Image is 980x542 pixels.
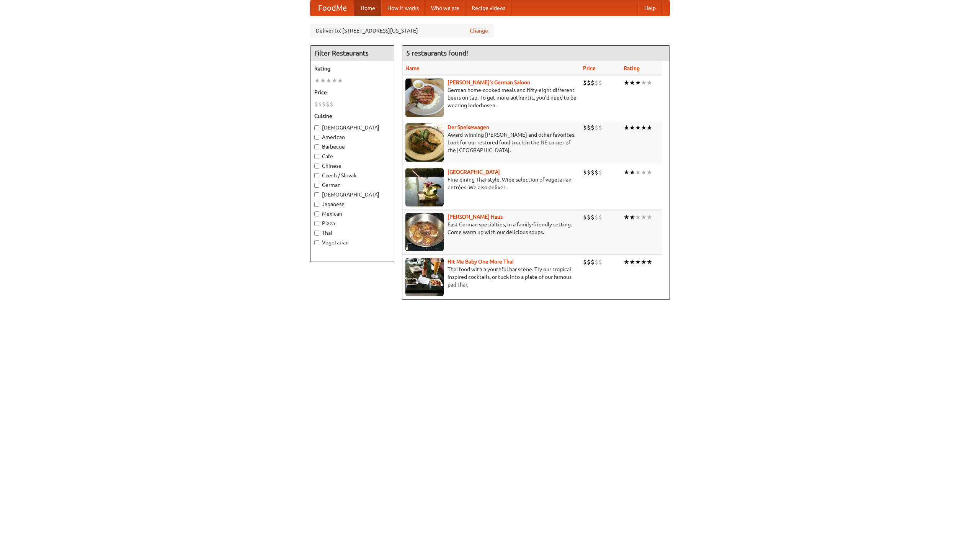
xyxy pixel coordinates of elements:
li: ★ [647,258,652,266]
b: Hit Me Baby One More Thai [448,259,514,265]
li: $ [595,213,598,221]
label: [DEMOGRAPHIC_DATA] [314,191,390,198]
li: $ [318,100,322,108]
li: ★ [326,76,332,85]
li: ★ [624,123,629,132]
li: ★ [332,76,337,85]
a: Help [638,0,662,16]
li: ★ [641,168,647,177]
li: ★ [635,258,641,266]
h5: Rating [314,65,390,72]
input: [DEMOGRAPHIC_DATA] [314,125,319,130]
li: $ [595,258,598,266]
li: ★ [624,168,629,177]
h4: Filter Restaurants [310,46,394,61]
li: ★ [647,79,652,87]
a: Rating [624,65,640,71]
li: $ [587,123,591,132]
label: [DEMOGRAPHIC_DATA] [314,124,390,131]
label: Barbecue [314,143,390,151]
a: Der Speisewagen [448,124,489,130]
p: Thai food with a youthful bar scene. Try our tropical inspired cocktails, or tuck into a plate of... [405,265,577,288]
a: Who we are [425,0,465,16]
label: Vegetarian [314,239,390,246]
li: ★ [641,79,647,87]
li: $ [598,123,602,132]
li: ★ [629,213,635,221]
label: Thai [314,229,390,237]
li: $ [598,258,602,266]
li: ★ [629,79,635,87]
img: speisewagen.jpg [405,123,444,162]
li: $ [587,258,591,266]
input: [DEMOGRAPHIC_DATA] [314,192,319,197]
label: Japanese [314,200,390,208]
li: $ [330,100,333,108]
input: Barbecue [314,144,319,149]
li: ★ [624,213,629,221]
p: German home-cooked meals and fifty-eight different beers on tap. To get more authentic, you'd nee... [405,86,577,109]
li: $ [598,168,602,177]
li: $ [595,123,598,132]
ng-pluralize: 5 restaurants found! [406,49,468,57]
a: FoodMe [310,0,354,16]
li: $ [595,79,598,87]
li: ★ [641,213,647,221]
li: $ [583,213,587,221]
input: Japanese [314,202,319,207]
li: ★ [624,79,629,87]
input: Czech / Slovak [314,173,319,178]
a: Name [405,65,420,71]
li: ★ [314,76,320,85]
img: babythai.jpg [405,258,444,296]
p: East German specialties, in a family-friendly setting. Come warm up with our delicious soups. [405,221,577,236]
li: $ [591,168,595,177]
li: $ [591,258,595,266]
input: Cafe [314,154,319,159]
input: Vegetarian [314,240,319,245]
img: esthers.jpg [405,79,444,117]
li: ★ [629,258,635,266]
a: [PERSON_NAME]'s German Saloon [448,79,530,85]
a: Price [583,65,596,71]
p: Award-winning [PERSON_NAME] and other favorites. Look for our restored food truck in the NE corne... [405,131,577,154]
a: Recipe videos [465,0,511,16]
li: $ [583,258,587,266]
li: $ [591,79,595,87]
label: Pizza [314,219,390,227]
li: ★ [647,213,652,221]
h5: Price [314,88,390,96]
li: ★ [647,168,652,177]
li: $ [591,213,595,221]
li: ★ [641,123,647,132]
label: American [314,133,390,141]
li: $ [595,168,598,177]
li: ★ [635,168,641,177]
li: $ [583,168,587,177]
li: $ [587,79,591,87]
input: American [314,135,319,140]
img: kohlhaus.jpg [405,213,444,251]
h5: Cuisine [314,112,390,120]
li: ★ [624,258,629,266]
li: ★ [635,123,641,132]
li: ★ [337,76,343,85]
li: $ [587,168,591,177]
p: Fine dining Thai-style. Wide selection of vegetarian entrées. We also deliver. [405,176,577,191]
input: Chinese [314,164,319,169]
li: $ [326,100,330,108]
li: $ [583,123,587,132]
label: Cafe [314,152,390,160]
a: How it works [381,0,425,16]
input: Mexican [314,211,319,216]
a: [PERSON_NAME] Haus [448,214,503,220]
div: Deliver to: [STREET_ADDRESS][US_STATE] [310,24,494,38]
a: [GEOGRAPHIC_DATA] [448,169,500,175]
li: $ [598,213,602,221]
li: $ [583,79,587,87]
li: ★ [647,123,652,132]
a: Change [470,27,488,34]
